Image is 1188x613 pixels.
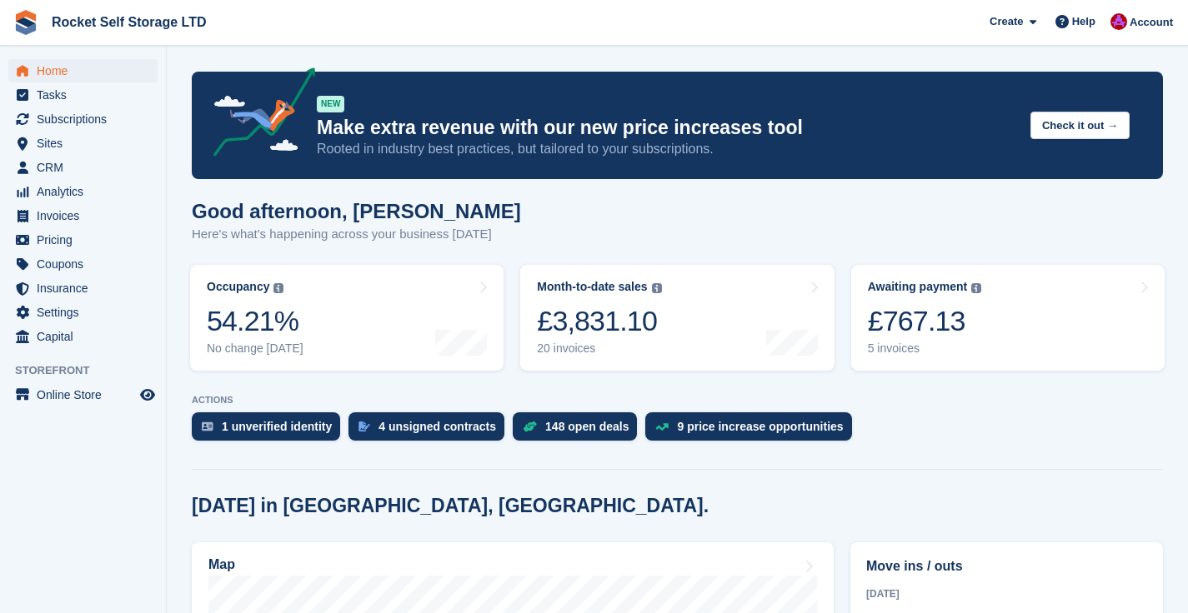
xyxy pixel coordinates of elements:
div: [DATE] [866,586,1147,601]
a: menu [8,83,158,107]
p: Make extra revenue with our new price increases tool [317,116,1017,140]
div: 20 invoices [537,341,661,356]
span: Coupons [37,252,137,276]
a: 148 open deals [513,412,645,449]
img: price-adjustments-announcement-icon-8257ccfd72463d97f412b2fc003d46551f7dbcb40ab6d574587a9cd5c0d94... [199,67,316,162]
span: Storefront [15,362,166,379]
div: Month-to-date sales [537,280,647,294]
span: Tasks [37,83,137,107]
h2: [DATE] in [GEOGRAPHIC_DATA], [GEOGRAPHIC_DATA]. [192,495,709,517]
p: ACTIONS [192,395,1163,406]
span: Account [1130,14,1173,31]
a: 4 unsigned contracts [348,412,513,449]
p: Rooted in industry best practices, but tailored to your subscriptions. [317,140,1017,158]
a: menu [8,107,158,131]
span: Online Store [37,383,137,406]
img: Lee Tresadern [1110,13,1127,30]
a: menu [8,156,158,179]
img: verify_identity-adf6edd0f0f0b5bbfe63781bf79b02c33cf7c696d77639b501bdc392416b5a36.svg [202,421,213,431]
a: menu [8,277,158,300]
span: Pricing [37,228,137,252]
button: Check it out → [1030,112,1130,139]
a: menu [8,204,158,227]
a: menu [8,252,158,276]
div: No change [DATE] [207,341,303,356]
a: menu [8,325,158,348]
h2: Move ins / outs [866,556,1147,576]
img: price_increase_opportunities-93ffe204e8149a01c8c9dc8f82e8f89637d9d84a8eef4429ea346261dce0b2c0.svg [655,423,669,431]
span: Settings [37,301,137,324]
a: menu [8,59,158,82]
a: 1 unverified identity [192,412,348,449]
a: menu [8,228,158,252]
a: Occupancy 54.21% No change [DATE] [190,265,504,371]
div: NEW [317,96,344,112]
span: Invoices [37,204,137,227]
span: Capital [37,325,137,348]
a: 9 price increase opportunities [645,412,860,449]
span: Analytics [37,180,137,203]
div: 1 unverified identity [222,420,332,433]
h1: Good afternoon, [PERSON_NAME] [192,200,521,222]
a: menu [8,180,158,203]
div: 54.21% [207,304,303,338]
p: Here's what's happening across your business [DATE] [192,225,521,244]
div: 4 unsigned contracts [378,420,496,433]
img: stora-icon-8386f47178a22dfd0bd8f6a31ec36ba5ce8667c1dd55bd0f319d3a0aa187defe.svg [13,10,38,35]
span: Help [1072,13,1095,30]
a: menu [8,301,158,324]
a: Preview store [138,385,158,405]
img: icon-info-grey-7440780725fd019a000dd9b08b2336e03edf1995a4989e88bcd33f0948082b44.svg [971,283,981,293]
div: 5 invoices [868,341,982,356]
a: Month-to-date sales £3,831.10 20 invoices [520,265,834,371]
img: deal-1b604bf984904fb50ccaf53a9ad4b4a5d6e5aea283cecdc64d6e3604feb123c2.svg [523,421,537,432]
a: Rocket Self Storage LTD [45,8,213,36]
div: Occupancy [207,280,269,294]
a: menu [8,383,158,406]
div: 148 open deals [545,420,629,433]
img: icon-info-grey-7440780725fd019a000dd9b08b2336e03edf1995a4989e88bcd33f0948082b44.svg [273,283,283,293]
span: Insurance [37,277,137,300]
a: Awaiting payment £767.13 5 invoices [851,265,1165,371]
div: £767.13 [868,304,982,338]
div: £3,831.10 [537,304,661,338]
h2: Map [208,557,235,572]
a: menu [8,132,158,155]
span: Sites [37,132,137,155]
span: CRM [37,156,137,179]
img: icon-info-grey-7440780725fd019a000dd9b08b2336e03edf1995a4989e88bcd33f0948082b44.svg [652,283,662,293]
span: Subscriptions [37,107,137,131]
div: Awaiting payment [868,280,968,294]
div: 9 price increase opportunities [677,420,843,433]
span: Create [990,13,1023,30]
img: contract_signature_icon-13c848040528278c33f63329250d36e43548de30e8caae1d1a13099fd9432cc5.svg [358,421,370,431]
span: Home [37,59,137,82]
